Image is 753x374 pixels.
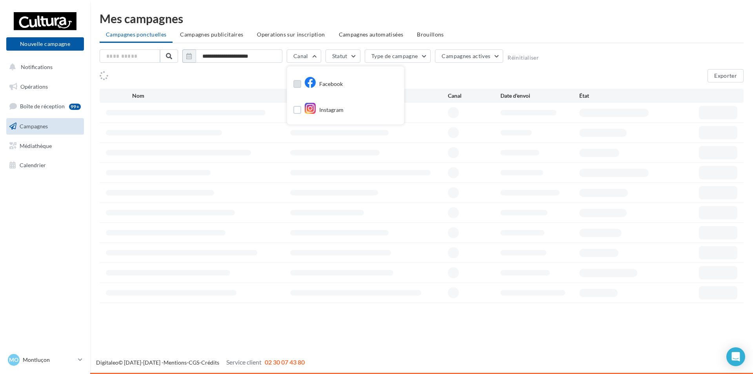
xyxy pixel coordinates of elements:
span: Service client [226,358,262,366]
span: Médiathèque [20,142,52,149]
button: Notifications [5,59,82,75]
span: Opérations [20,83,48,90]
div: Open Intercom Messenger [726,347,745,366]
div: Canal [448,92,500,100]
a: Campagnes [5,118,85,135]
a: CGS [189,359,199,366]
span: © [DATE]-[DATE] - - - [96,359,305,366]
button: Canal [287,49,321,63]
div: Facebook [304,78,343,90]
a: Calendrier [5,157,85,173]
a: Crédits [201,359,219,366]
span: Brouillons [417,31,444,38]
button: Exporter [708,69,744,82]
div: Nom [132,92,316,100]
span: Campagnes [20,123,48,130]
a: Digitaleo [96,359,118,366]
span: Notifications [21,64,53,70]
div: Mes campagnes [100,13,744,24]
a: Opérations [5,78,85,95]
a: Médiathèque [5,138,85,154]
button: Réinitialiser [507,55,539,61]
a: Mo Montluçon [6,352,84,367]
button: Nouvelle campagne [6,37,84,51]
button: Campagnes actives [435,49,503,63]
div: Date d'envoi [500,92,579,100]
span: Campagnes actives [442,53,490,59]
span: Mo [9,356,18,364]
div: Instagram [304,104,344,116]
button: Statut [326,49,360,63]
span: Operations sur inscription [257,31,325,38]
span: Boîte de réception [20,103,65,109]
a: Boîte de réception99+ [5,98,85,115]
a: Mentions [164,359,187,366]
p: Montluçon [23,356,75,364]
div: État [579,92,658,100]
span: Campagnes publicitaires [180,31,243,38]
div: 99+ [69,104,81,110]
button: Type de campagne [365,49,431,63]
span: Calendrier [20,162,46,168]
span: Campagnes automatisées [339,31,404,38]
span: 02 30 07 43 80 [265,358,305,366]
